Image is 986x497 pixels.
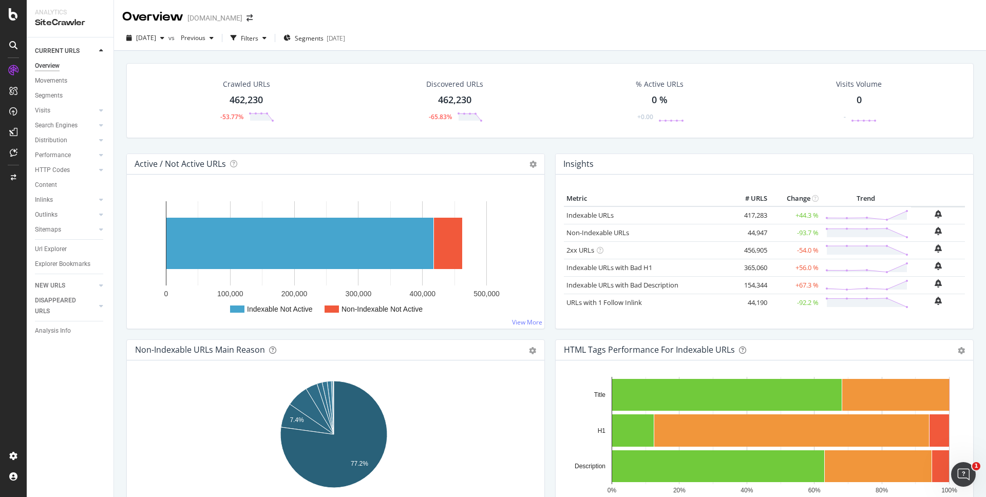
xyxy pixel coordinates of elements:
span: 2025 Aug. 31st [136,33,156,42]
div: bell-plus [935,244,942,253]
a: Inlinks [35,195,96,205]
div: CURRENT URLS [35,46,80,56]
text: 100,000 [217,290,243,298]
a: Visits [35,105,96,116]
td: 44,190 [729,294,770,311]
button: [DATE] [122,30,168,46]
th: # URLS [729,191,770,206]
a: DISAPPEARED URLS [35,295,96,317]
button: Previous [177,30,218,46]
div: Outlinks [35,209,58,220]
text: H1 [598,427,606,434]
td: 44,947 [729,224,770,241]
button: Segments[DATE] [279,30,349,46]
td: 365,060 [729,259,770,276]
text: 80% [876,487,888,494]
div: 462,230 [438,93,471,107]
div: -65.83% [429,112,452,121]
text: 0% [608,487,617,494]
h4: Insights [563,157,594,171]
svg: A chart. [135,191,536,320]
td: -93.7 % [770,224,821,241]
div: Visits [35,105,50,116]
div: gear [529,347,536,354]
div: gear [958,347,965,354]
text: 200,000 [281,290,308,298]
text: 100% [941,487,957,494]
div: Distribution [35,135,67,146]
div: Analytics [35,8,105,17]
button: Filters [226,30,271,46]
a: 2xx URLs [566,245,594,255]
div: Overview [35,61,60,71]
div: arrow-right-arrow-left [246,14,253,22]
div: 0 [857,93,862,107]
a: Performance [35,150,96,161]
div: +0.00 [637,112,653,121]
div: SiteCrawler [35,17,105,29]
text: Description [575,463,605,470]
a: Segments [35,90,106,101]
th: Metric [564,191,729,206]
div: bell-plus [935,279,942,288]
text: 77.2% [351,460,368,467]
div: [DOMAIN_NAME] [187,13,242,23]
a: Non-Indexable URLs [566,228,629,237]
text: 7.4% [290,416,304,424]
text: 400,000 [409,290,435,298]
i: Options [529,161,537,168]
a: Sitemaps [35,224,96,235]
div: 0 % [652,93,668,107]
svg: A chart. [135,377,533,496]
a: Overview [35,61,106,71]
text: 0 [164,290,168,298]
div: Search Engines [35,120,78,131]
a: Indexable URLs with Bad H1 [566,263,652,272]
a: Analysis Info [35,326,106,336]
div: bell-plus [935,227,942,235]
div: Filters [241,34,258,43]
div: 462,230 [230,93,263,107]
span: vs [168,33,177,42]
a: Outlinks [35,209,96,220]
a: URLs with 1 Follow Inlink [566,298,642,307]
div: Segments [35,90,63,101]
div: bell-plus [935,210,942,218]
div: Non-Indexable URLs Main Reason [135,345,265,355]
div: HTML Tags Performance for Indexable URLs [564,345,735,355]
a: Search Engines [35,120,96,131]
div: Movements [35,75,67,86]
th: Change [770,191,821,206]
div: Overview [122,8,183,26]
div: bell-plus [935,297,942,305]
span: Previous [177,33,205,42]
div: - [844,112,846,121]
a: Indexable URLs with Bad Description [566,280,678,290]
text: 20% [673,487,686,494]
a: Distribution [35,135,96,146]
td: +67.3 % [770,276,821,294]
svg: A chart. [564,377,961,496]
iframe: Intercom live chat [951,462,976,487]
div: Sitemaps [35,224,61,235]
div: Performance [35,150,71,161]
div: Url Explorer [35,244,67,255]
div: Crawled URLs [223,79,270,89]
div: NEW URLS [35,280,65,291]
td: +44.3 % [770,206,821,224]
div: Discovered URLs [426,79,483,89]
div: bell-plus [935,262,942,270]
a: Content [35,180,106,190]
div: Explorer Bookmarks [35,259,90,270]
a: HTTP Codes [35,165,96,176]
text: Title [594,391,606,398]
h4: Active / Not Active URLs [135,157,226,171]
td: -54.0 % [770,241,821,259]
a: NEW URLS [35,280,96,291]
div: % Active URLs [636,79,684,89]
span: Segments [295,34,324,43]
a: Url Explorer [35,244,106,255]
div: Analysis Info [35,326,71,336]
div: HTTP Codes [35,165,70,176]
